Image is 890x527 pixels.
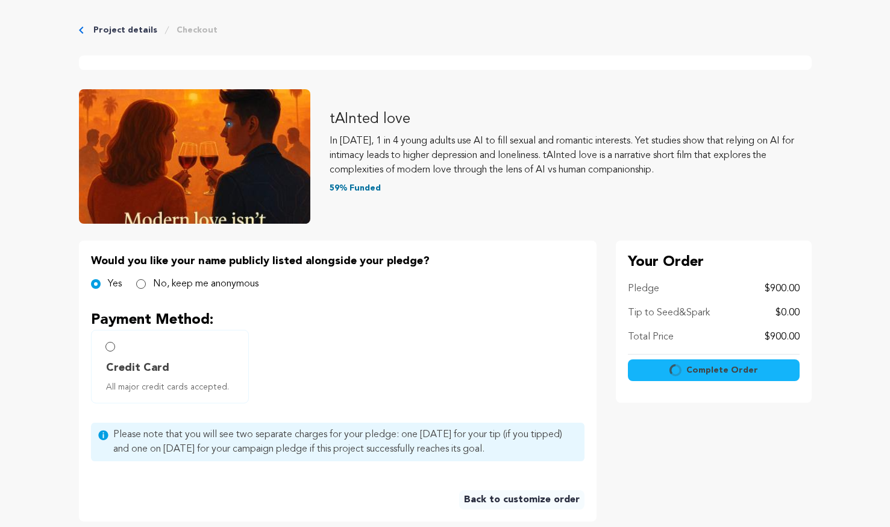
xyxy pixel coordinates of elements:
a: Back to customize order [459,490,584,510]
span: Complete Order [686,364,758,376]
p: Total Price [628,330,674,344]
p: Tip to Seed&Spark [628,306,710,320]
p: Your Order [628,253,800,272]
p: Payment Method: [91,311,584,330]
p: $900.00 [765,282,800,296]
p: Pledge [628,282,659,296]
p: $0.00 [776,306,800,320]
img: tAInted love image [79,89,310,224]
a: Project details [93,24,157,36]
span: Please note that you will see two separate charges for your pledge: one [DATE] for your tip (if y... [113,428,577,456]
button: Complete Order [628,359,800,381]
label: Yes [108,277,122,291]
p: $900.00 [765,330,800,344]
p: Would you like your name publicly listed alongside your pledge? [91,253,584,270]
label: No, keep me anonymous [153,277,259,291]
a: Checkout [177,24,218,36]
p: In [DATE], 1 in 4 young adults use AI to fill sexual and romantic interests. Yet studies show tha... [330,134,812,177]
span: Credit Card [106,359,169,376]
div: Breadcrumb [79,24,812,36]
span: All major credit cards accepted. [106,381,239,393]
p: tAInted love [330,110,812,129]
p: 59% Funded [330,182,812,194]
